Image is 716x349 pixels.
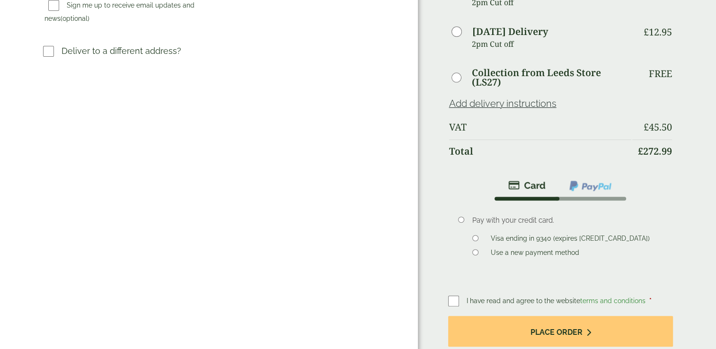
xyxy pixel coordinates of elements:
span: I have read and agree to the website [467,297,647,305]
th: VAT [449,116,632,139]
span: £ [644,26,649,38]
p: Deliver to a different address? [62,44,181,57]
span: £ [638,145,643,157]
abbr: required [649,297,652,305]
a: Add delivery instructions [449,98,557,109]
bdi: 12.95 [644,26,672,38]
bdi: 272.99 [638,145,672,157]
bdi: 45.50 [644,121,672,133]
p: Free [649,68,672,79]
img: stripe.png [508,180,546,191]
button: Place order [448,316,673,347]
label: [DATE] Delivery [472,27,548,36]
p: Pay with your credit card. [472,215,658,226]
label: Collection from Leeds Store (LS27) [472,68,631,87]
th: Total [449,140,632,163]
span: (optional) [61,15,89,22]
span: £ [644,121,649,133]
label: Sign me up to receive email updates and news [44,1,194,25]
p: 2pm Cut off [472,37,632,51]
a: terms and conditions [580,297,645,305]
label: Visa ending in 9340 (expires [CREDIT_CARD_DATA]) [487,235,654,245]
img: ppcp-gateway.png [568,180,612,192]
label: Use a new payment method [487,249,583,259]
